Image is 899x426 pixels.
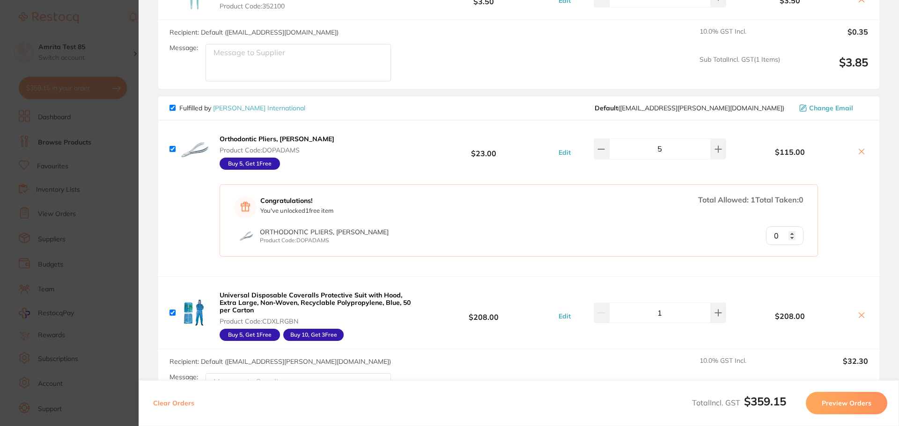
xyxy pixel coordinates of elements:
span: Recipient: Default ( [EMAIL_ADDRESS][DOMAIN_NAME] ) [169,28,339,36]
b: $359.15 [744,394,786,408]
span: 10.0 % GST Incl. [700,28,780,48]
p: Product Code: DOPADAMS [260,237,389,244]
span: Product Code: 352100 [220,2,342,10]
output: $32.30 [788,357,868,377]
output: $3.85 [788,56,868,81]
b: $208.00 [729,312,851,320]
label: Message: [169,373,198,381]
label: Message: [169,44,198,52]
a: [PERSON_NAME] International [213,104,305,112]
button: Orthodontic Pliers, [PERSON_NAME] Product Code:DOPADAMS Buy 5, Get 1Free [217,135,337,170]
span: Total Incl. GST [692,398,786,407]
strong: Congratulations! [260,197,333,204]
button: Change Email [796,104,868,112]
div: Total Allowed: Total Taken: [698,196,803,203]
span: 10.0 % GST Incl. [700,357,780,377]
b: $208.00 [414,304,553,322]
p: You've unlocked 1 free item [260,207,333,214]
img: YnVhbw [179,298,209,328]
span: Recipient: Default ( [EMAIL_ADDRESS][PERSON_NAME][DOMAIN_NAME] ) [169,357,391,366]
img: Orthodontic Pliers, Adams [239,228,253,243]
span: 1 [751,195,755,204]
span: Product Code: DOPADAMS [220,146,334,154]
b: $115.00 [729,148,851,156]
button: Edit [556,148,574,157]
button: Universal Disposable Coveralls Protective Suit with Hood, Extra Large, Non-Woven, Recyclable Poly... [217,291,414,341]
span: Change Email [809,104,853,112]
b: Default [595,104,618,112]
p: Fulfilled by [179,104,305,112]
button: Edit [556,312,574,320]
b: Orthodontic Pliers, [PERSON_NAME] [220,135,334,143]
button: Clear Orders [150,392,197,414]
span: 0 [799,195,803,204]
span: restocq@livingstone.com.au [595,104,784,112]
span: Sub Total Incl. GST ( 1 Items) [700,56,780,81]
button: Preview Orders [806,392,887,414]
b: Universal Disposable Coveralls Protective Suit with Hood, Extra Large, Non-Woven, Recyclable Poly... [220,291,411,314]
img: NHdlNA [179,137,209,161]
b: $23.00 [414,140,553,158]
div: Buy 5, Get 1 Free [220,329,280,341]
input: Qty [766,226,803,245]
span: Product Code: CDXLRGBN [220,318,411,325]
div: Buy 10, Get 3 Free [283,329,344,341]
output: $0.35 [788,28,868,48]
span: Orthodontic Pliers, [PERSON_NAME] [260,228,389,236]
div: Buy 5, Get 1 Free [220,158,280,170]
